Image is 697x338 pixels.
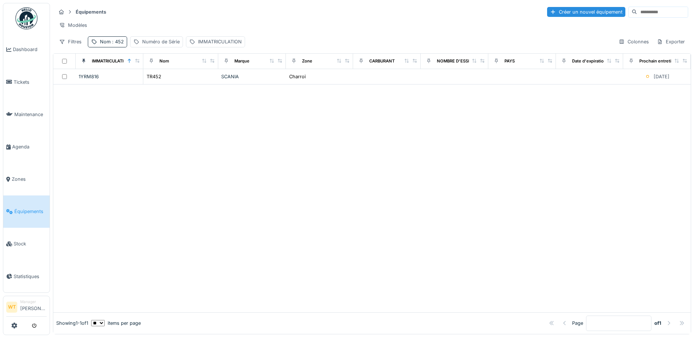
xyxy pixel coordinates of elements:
[111,39,124,44] span: : 452
[3,195,50,228] a: Équipements
[221,73,283,80] div: SCANIA
[20,299,47,315] li: [PERSON_NAME]
[3,130,50,163] a: Agenda
[654,320,661,327] strong: of 1
[654,36,688,47] div: Exporter
[572,320,583,327] div: Page
[15,7,37,29] img: Badge_color-CXgf-gQk.svg
[3,260,50,292] a: Statistiques
[6,299,47,317] a: WT Manager[PERSON_NAME]
[14,111,47,118] span: Maintenance
[56,20,90,30] div: Modèles
[147,73,161,80] div: TR452
[159,58,169,64] div: Nom
[56,36,85,47] div: Filtres
[639,58,676,64] div: Prochain entretien
[14,240,47,247] span: Stock
[12,176,47,183] span: Zones
[14,79,47,86] span: Tickets
[3,66,50,98] a: Tickets
[654,73,669,80] div: [DATE]
[14,273,47,280] span: Statistiques
[100,38,124,45] div: Nom
[14,208,47,215] span: Équipements
[12,143,47,150] span: Agenda
[3,98,50,130] a: Maintenance
[3,33,50,66] a: Dashboard
[302,58,312,64] div: Zone
[234,58,249,64] div: Marque
[289,73,306,80] div: Charroi
[547,7,625,17] div: Créer un nouvel équipement
[56,320,88,327] div: Showing 1 - 1 of 1
[504,58,515,64] div: PAYS
[572,58,606,64] div: Date d'expiration
[92,58,130,64] div: IMMATRICULATION
[198,38,242,45] div: IMMATRICULATION
[437,58,475,64] div: NOMBRE D'ESSIEU
[369,58,395,64] div: CARBURANT
[3,228,50,260] a: Stock
[79,73,140,80] div: 1YRM816
[91,320,141,327] div: items per page
[73,8,109,15] strong: Équipements
[615,36,652,47] div: Colonnes
[20,299,47,305] div: Manager
[13,46,47,53] span: Dashboard
[142,38,180,45] div: Numéro de Série
[6,302,17,313] li: WT
[3,163,50,195] a: Zones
